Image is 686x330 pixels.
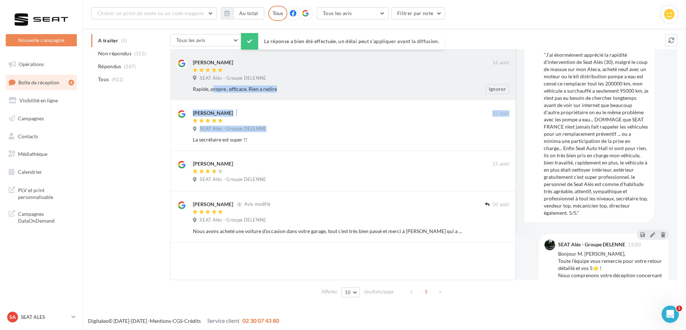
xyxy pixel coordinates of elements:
[97,10,204,16] span: Choisir un point de vente ou un code magasin
[492,60,509,66] span: 16 août
[200,126,266,132] span: SEAT Alès - Groupe DELENNE
[492,201,509,208] span: 10 août
[19,97,58,103] span: Visibilité en ligne
[18,79,59,85] span: Boîte de réception
[200,176,266,183] span: SEAT Alès - Groupe DELENNE
[4,182,78,204] a: PLV et print personnalisable
[200,75,266,82] span: SEAT Alès - Groupe DELENNE
[4,164,78,180] a: Calendrier
[193,136,463,143] div: La secrétaire est super !!
[193,110,233,117] div: [PERSON_NAME]
[662,306,679,323] iframe: Intercom live chat
[18,133,38,139] span: Contacts
[193,59,233,66] div: [PERSON_NAME]
[184,318,201,324] a: Crédits
[4,129,78,144] a: Contacts
[4,111,78,126] a: Campagnes
[173,318,182,324] a: CGS
[193,160,233,167] div: [PERSON_NAME]
[19,61,44,67] span: Opérations
[676,306,682,311] span: 1
[69,80,74,85] div: 4
[268,6,287,21] div: Tous
[193,228,463,235] div: Nous avons acheté une voiture d’occasion dans votre garage, tout c’est très bien passé et merci à...
[6,34,77,46] button: Nouvelle campagne
[98,76,109,83] span: Tous
[492,110,509,117] span: 15 août
[4,75,78,90] a: Boîte de réception4
[98,50,131,57] span: Non répondus
[170,34,242,46] button: Tous les avis
[364,288,394,295] span: résultats/page
[558,250,663,322] div: Bonjour M. [PERSON_NAME], Toute l'équipe vous remercie pour votre retour détaillé et vos 5⭐️ ! No...
[628,242,641,247] span: 15:00
[4,93,78,108] a: Visibilité en ligne
[4,206,78,227] a: Campagnes DataOnDemand
[18,151,47,157] span: Médiathèque
[221,7,264,19] button: Au total
[242,317,279,324] span: 02 30 07 43 80
[233,7,264,19] button: Au total
[200,217,266,223] span: SEAT Alès - Groupe DELENNE
[321,288,338,295] span: Afficher
[492,161,509,167] span: 15 août
[345,289,351,295] span: 10
[193,85,463,93] div: Rapide, propre , efficace. Rien a redire
[91,7,217,19] button: Choisir un point de vente ou un code magasin
[176,37,205,43] span: Tous les avis
[207,317,240,324] span: Service client
[323,10,352,16] span: Tous les avis
[134,51,147,56] span: (155)
[21,313,69,321] p: SEAT ALES
[4,147,78,162] a: Médiathèque
[486,84,509,94] button: Ignorer
[342,287,360,297] button: 10
[150,318,171,324] a: Mentions
[18,185,74,201] span: PLV et print personnalisable
[18,169,42,175] span: Calendrier
[420,286,432,297] span: 1
[9,313,16,321] span: SA
[6,310,77,324] a: SA SEAT ALES
[98,63,121,70] span: Répondus
[317,7,389,19] button: Tous les avis
[558,242,625,247] div: SEAT Alès - Groupe DELENNE
[4,57,78,72] a: Opérations
[391,7,445,19] button: Filtrer par note
[244,201,270,207] span: Avis modifié
[88,318,279,324] span: © [DATE]-[DATE] - - -
[18,115,44,121] span: Campagnes
[193,201,233,208] div: [PERSON_NAME]
[88,318,108,324] a: Digitaleo
[18,209,74,224] span: Campagnes DataOnDemand
[544,51,649,217] div: "J'ai énormément apprécié la rapidité d'intervention de Seat Alés (30), malgré le coup de massue ...
[124,64,136,69] span: (267)
[112,76,124,82] span: (422)
[241,33,445,50] div: La réponse a bien été effectuée, un délai peut s’appliquer avant la diffusion.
